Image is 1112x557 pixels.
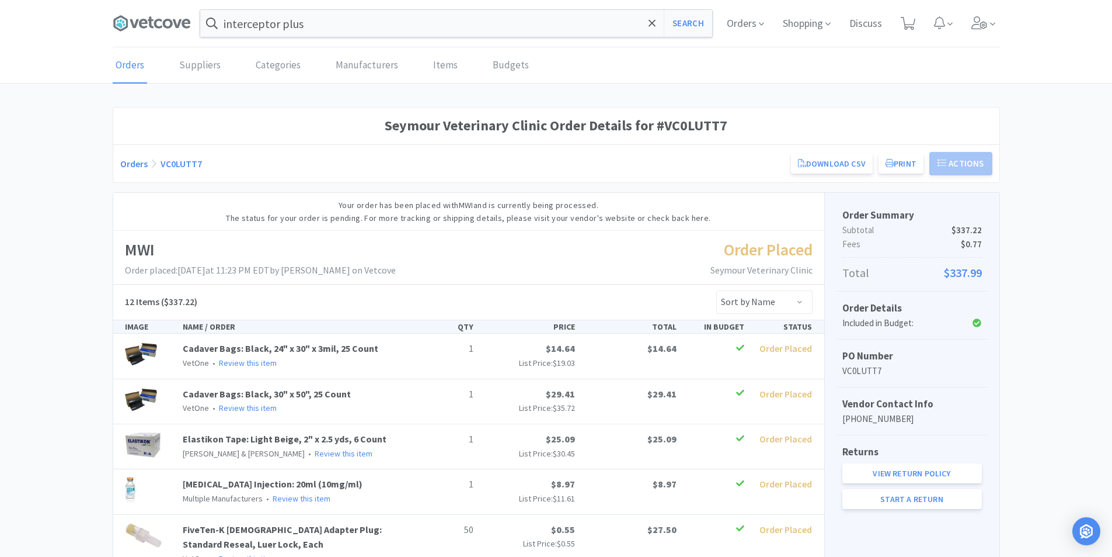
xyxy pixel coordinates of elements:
[483,447,575,460] p: List Price:
[1072,517,1100,545] div: Open Intercom Messenger
[842,348,982,364] h5: PO Number
[415,387,473,402] p: 1
[551,478,575,490] span: $8.97
[315,448,372,459] a: Review this item
[580,320,681,333] div: TOTAL
[842,223,982,237] p: Subtotal
[483,402,575,414] p: List Price:
[410,320,478,333] div: QTY
[219,403,277,413] a: Review this item
[125,477,136,503] img: b089d28bce114080ab7bea7f5855c0e6_1916.png
[306,448,313,459] span: •
[120,115,992,137] h1: Seymour Veterinary Clinic Order Details for #VC0LUTT7
[333,48,401,84] a: Manufacturers
[415,523,473,538] p: 50
[546,388,575,400] span: $29.41
[183,493,263,504] span: Multiple Manufacturers
[647,433,677,445] span: $25.09
[961,237,982,251] span: $0.77
[944,264,982,282] span: $337.99
[724,239,813,260] span: Order Placed
[125,237,396,263] h1: MWI
[430,48,461,84] a: Items
[125,263,396,278] p: Order placed: [DATE] at 11:23 PM EDT by [PERSON_NAME] on Vetcove
[183,478,362,490] a: [MEDICAL_DATA] Injection: 20ml (10mg/ml)
[749,320,817,333] div: STATUS
[653,478,677,490] span: $8.97
[553,358,575,368] span: $19.03
[211,403,217,413] span: •
[183,524,382,551] a: FiveTen-K [DEMOGRAPHIC_DATA] Adapter Plug: Standard Reseal, Luer Lock, Each
[219,358,277,368] a: Review this item
[415,341,473,357] p: 1
[176,48,224,84] a: Suppliers
[178,320,410,333] div: NAME / ORDER
[415,432,473,447] p: 1
[845,19,887,29] a: Discuss
[183,403,209,413] span: VetOne
[273,493,330,504] a: Review this item
[415,477,473,492] p: 1
[125,523,162,548] img: a1603b31be4f467a9e3dffdd15722697_486903.png
[842,412,982,426] p: [PHONE_NUMBER]
[842,300,982,316] h5: Order Details
[710,263,813,278] p: Seymour Veterinary Clinic
[553,493,575,504] span: $11.61
[842,396,982,412] h5: Vendor Contact Info
[951,223,982,237] span: $337.22
[759,524,812,535] span: Order Placed
[842,237,982,251] p: Fees
[791,154,873,174] a: Download CSV
[113,193,824,231] div: Your order has been placed with MWI and is currently being processed. The status for your order i...
[253,48,304,84] a: Categories
[759,388,812,400] span: Order Placed
[546,342,575,354] span: $14.64
[113,48,147,84] a: Orders
[483,357,575,369] p: List Price:
[478,320,580,333] div: PRICE
[211,358,217,368] span: •
[200,10,712,37] input: Search by item, sku, manufacturer, ingredient, size...
[183,448,305,459] span: [PERSON_NAME] & [PERSON_NAME]
[759,478,812,490] span: Order Placed
[125,296,159,307] span: 12 Items
[553,403,575,413] span: $35.72
[125,341,157,367] img: 67431efe1c2b4d4a800c5c34df6f9e3f_6394.png
[842,364,982,378] p: VC0LUTT7
[183,433,386,445] a: Elastikon Tape: Light Beige, 2" x 2.5 yds, 6 Count
[647,388,677,400] span: $29.41
[842,489,982,509] a: Start a Return
[483,537,575,550] p: List Price:
[759,342,812,354] span: Order Placed
[681,320,749,333] div: IN BUDGET
[553,448,575,459] span: $30.45
[483,492,575,505] p: List Price:
[183,342,378,354] a: Cadaver Bags: Black, 24" x 30" x 3mil, 25 Count
[125,387,157,413] img: e27edb1195724935a0af0b66d51fde5c_6395.png
[264,493,271,504] span: •
[161,158,202,169] a: VC0LUTT7
[120,320,179,333] div: IMAGE
[557,538,575,549] span: $0.55
[183,358,209,368] span: VetOne
[842,463,982,483] a: View Return Policy
[490,48,532,84] a: Budgets
[759,433,812,445] span: Order Placed
[842,207,982,223] h5: Order Summary
[842,264,982,282] p: Total
[546,433,575,445] span: $25.09
[647,342,677,354] span: $14.64
[647,524,677,535] span: $27.50
[664,10,712,37] button: Search
[879,154,923,174] button: Print
[183,388,351,400] a: Cadaver Bags: Black, 30" x 50", 25 Count
[551,524,575,535] span: $0.55
[125,295,197,310] h5: ($337.22)
[842,316,935,330] div: Included in Budget:
[120,158,148,169] a: Orders
[842,444,982,460] h5: Returns
[125,432,162,458] img: 5e72def033f94aadafedf5cd7bee1b8d_4817.png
